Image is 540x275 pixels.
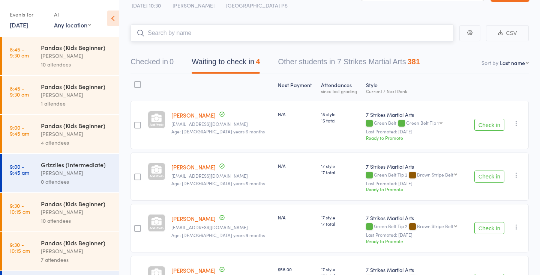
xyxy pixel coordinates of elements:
div: Green Belt Tip 2 [366,224,464,230]
a: [PERSON_NAME] [171,111,216,119]
a: 9:30 -10:15 amPandas (Kids Beginner)[PERSON_NAME]10 attendees [2,193,119,231]
a: 9:30 -10:15 amPandas (Kids Beginner)[PERSON_NAME]7 attendees [2,232,119,270]
div: Events for [10,8,46,21]
div: Pandas (Kids Beginner) [41,43,112,51]
div: [PERSON_NAME] [41,130,112,138]
div: Pandas (Kids Beginner) [41,239,112,247]
div: 4 [256,57,260,66]
time: 9:00 - 9:45 am [10,124,29,136]
div: [PERSON_NAME] [41,169,112,177]
a: 8:45 -9:30 amPandas (Kids Beginner)[PERSON_NAME]1 attendee [2,76,119,114]
div: Pandas (Kids Beginner) [41,121,112,130]
small: Last Promoted: [DATE] [366,181,464,186]
div: Current / Next Rank [366,89,464,94]
div: Style [363,77,467,97]
div: Green Belt Tip 1 [406,120,439,125]
a: 9:00 -9:45 amGrizzlies (Intermediate)[PERSON_NAME]0 attendees [2,154,119,192]
a: [PERSON_NAME] [171,266,216,274]
div: Green Belt [366,120,464,127]
div: Pandas (Kids Beginner) [41,82,112,91]
span: 17 style [321,163,360,169]
div: 7 Strikes Martial Arts [366,163,464,170]
a: [PERSON_NAME] [171,215,216,222]
div: Brown Stripe Belt [417,172,453,177]
span: 15 total [321,117,360,124]
div: 7 Strikes Martial Arts [366,214,464,222]
div: 381 [408,57,420,66]
div: Next Payment [275,77,318,97]
div: 1 attendee [41,99,112,108]
div: At [54,8,91,21]
button: Check in [474,222,504,234]
small: Last Promoted: [DATE] [366,232,464,237]
div: 7 Strikes Martial Arts [366,111,464,118]
span: 17 style [321,214,360,221]
time: 8:45 - 9:30 am [10,46,29,58]
a: [DATE] [10,21,28,29]
div: N/A [278,163,315,169]
div: Grizzlies (Intermediate) [41,160,112,169]
a: [PERSON_NAME] [171,163,216,171]
span: 17 style [321,266,360,272]
button: Checked in0 [130,54,174,74]
div: 0 [169,57,174,66]
div: Ready to Promote [366,238,464,244]
div: since last grading [321,89,360,94]
time: 8:45 - 9:30 am [10,85,29,97]
span: Age: [DEMOGRAPHIC_DATA] years 9 months [171,232,265,238]
small: miel.gavranovic@gmail.com [171,173,272,178]
label: Sort by [481,59,498,66]
a: 8:45 -9:30 amPandas (Kids Beginner)[PERSON_NAME]10 attendees [2,37,119,75]
div: 10 attendees [41,60,112,69]
span: Age: [DEMOGRAPHIC_DATA] years 5 months [171,180,265,186]
div: Pandas (Kids Beginner) [41,199,112,208]
div: 7 attendees [41,255,112,264]
button: CSV [486,25,529,41]
span: [GEOGRAPHIC_DATA] PS [226,2,288,9]
a: 9:00 -9:45 amPandas (Kids Beginner)[PERSON_NAME]4 attendees [2,115,119,153]
button: Waiting to check in4 [192,54,260,74]
span: 15 style [321,111,360,117]
div: [PERSON_NAME] [41,208,112,216]
div: [PERSON_NAME] [41,247,112,255]
span: Age: [DEMOGRAPHIC_DATA] years 6 months [171,128,265,134]
time: 9:30 - 10:15 am [10,242,30,254]
div: 0 attendees [41,177,112,186]
div: 4 attendees [41,138,112,147]
small: ahcruickshank@gmail.com [171,121,272,127]
div: [PERSON_NAME] [41,51,112,60]
div: [PERSON_NAME] [41,91,112,99]
div: Ready to Promote [366,134,464,141]
small: Last Promoted: [DATE] [366,129,464,134]
span: 17 total [321,221,360,227]
div: Any location [54,21,91,29]
div: N/A [278,111,315,117]
time: 9:00 - 9:45 am [10,163,29,175]
div: 7 Strikes Martial Arts [366,266,464,273]
div: N/A [278,214,315,221]
time: 9:30 - 10:15 am [10,202,30,215]
div: Last name [500,59,525,66]
span: [PERSON_NAME] [172,2,214,9]
button: Check in [474,119,504,131]
span: 17 total [321,169,360,175]
button: Other students in 7 Strikes Martial Arts381 [278,54,420,74]
button: Check in [474,171,504,183]
div: Green Belt Tip 2 [366,172,464,178]
div: 10 attendees [41,216,112,225]
input: Search by name [130,24,454,42]
div: Ready to Promote [366,186,464,192]
div: Atten­dances [318,77,363,97]
span: [DATE] 10:30 [132,2,161,9]
div: Brown Stripe Belt [417,224,453,228]
small: felicia_yc@yahoo.com [171,225,272,230]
